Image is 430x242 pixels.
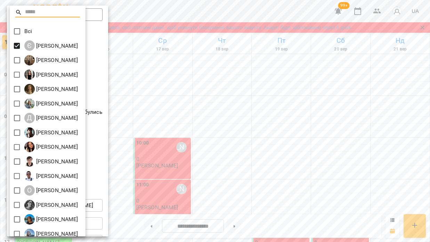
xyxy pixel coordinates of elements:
img: П [24,200,35,210]
div: Аліна Кузьмік [24,55,78,65]
a: К [PERSON_NAME] [24,156,78,167]
a: К [PERSON_NAME] [24,142,78,152]
a: А [PERSON_NAME] [24,55,78,65]
a: А [PERSON_NAME] [24,84,78,94]
p: [PERSON_NAME] [35,42,78,50]
div: Є [24,40,35,51]
img: Т [24,214,35,225]
img: Ю [24,229,35,239]
p: [PERSON_NAME] [35,230,78,238]
div: Кирило Медар [24,156,78,167]
p: [PERSON_NAME] [35,114,78,122]
div: Михайло Біша [24,171,78,181]
div: Ирина Строгонова [24,127,78,138]
a: П [PERSON_NAME] [24,200,78,210]
img: А [24,55,35,65]
p: [PERSON_NAME] [35,128,78,137]
p: [PERSON_NAME] [35,71,78,79]
img: К [24,142,35,152]
img: А [24,69,35,80]
a: М [PERSON_NAME] [24,171,78,181]
div: Олівія [24,185,78,196]
p: [PERSON_NAME] [35,100,78,108]
a: А [PERSON_NAME] [24,69,78,80]
div: Д [24,113,35,123]
div: Вікторія Кузьміна [24,99,78,109]
a: Д [PERSON_NAME] [24,113,78,123]
p: [PERSON_NAME] [35,201,78,209]
img: К [24,156,35,167]
p: [PERSON_NAME] [35,56,78,64]
img: А [24,84,35,94]
p: [PERSON_NAME] [35,85,78,93]
a: Ю [PERSON_NAME] [24,229,78,239]
a: В [PERSON_NAME] [24,99,78,109]
img: В [24,99,35,109]
p: [PERSON_NAME] [35,157,78,166]
a: Є [PERSON_NAME] [24,40,78,51]
p: Всі [24,27,32,36]
p: [PERSON_NAME] [35,172,78,180]
a: О [PERSON_NAME] [24,185,78,196]
a: Т [PERSON_NAME] [24,214,78,225]
p: [PERSON_NAME] [35,143,78,151]
div: Анастасия Волкова [24,69,78,80]
div: О [24,185,35,196]
div: Діана Лобович [24,113,78,123]
div: Поліна Сепик [24,200,78,210]
img: М [24,171,35,181]
p: [PERSON_NAME] [35,215,78,224]
p: [PERSON_NAME] [35,186,78,195]
div: Юлія Червінська [24,229,78,239]
div: Анна Дяченко [24,84,78,94]
a: И [PERSON_NAME] [24,127,78,138]
div: Тетяна Горленко [24,214,78,225]
img: И [24,127,35,138]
